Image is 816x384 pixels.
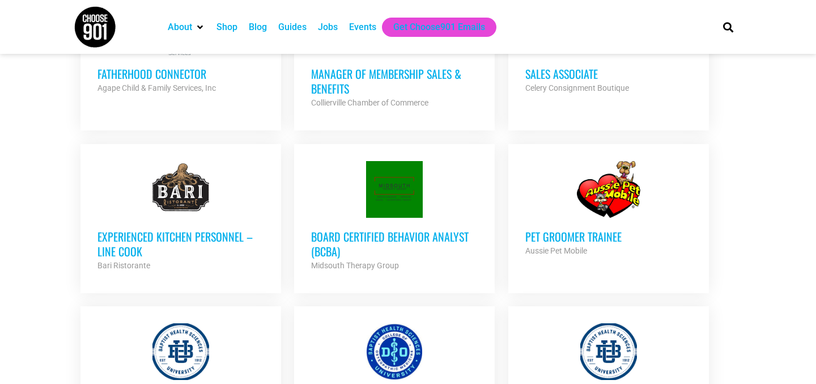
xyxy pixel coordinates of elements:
[311,98,428,107] strong: Collierville Chamber of Commerce
[97,83,216,92] strong: Agape Child & Family Services, Inc
[216,20,237,34] a: Shop
[80,144,281,289] a: Experienced Kitchen Personnel – Line Cook Bari Ristorante
[97,66,264,81] h3: Fatherhood Connector
[393,20,485,34] a: Get Choose901 Emails
[249,20,267,34] a: Blog
[525,246,587,255] strong: Aussie Pet Mobile
[525,229,692,244] h3: Pet Groomer Trainee
[525,83,629,92] strong: Celery Consignment Boutique
[349,20,376,34] a: Events
[311,229,478,259] h3: Board Certified Behavior Analyst (BCBA)
[168,20,192,34] a: About
[311,66,478,96] h3: Manager of Membership Sales & Benefits
[311,261,399,270] strong: Midsouth Therapy Group
[97,229,264,259] h3: Experienced Kitchen Personnel – Line Cook
[278,20,307,34] a: Guides
[162,18,211,37] div: About
[525,66,692,81] h3: Sales Associate
[719,18,738,36] div: Search
[97,261,150,270] strong: Bari Ristorante
[294,144,495,289] a: Board Certified Behavior Analyst (BCBA) Midsouth Therapy Group
[162,18,704,37] nav: Main nav
[508,144,709,275] a: Pet Groomer Trainee Aussie Pet Mobile
[318,20,338,34] a: Jobs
